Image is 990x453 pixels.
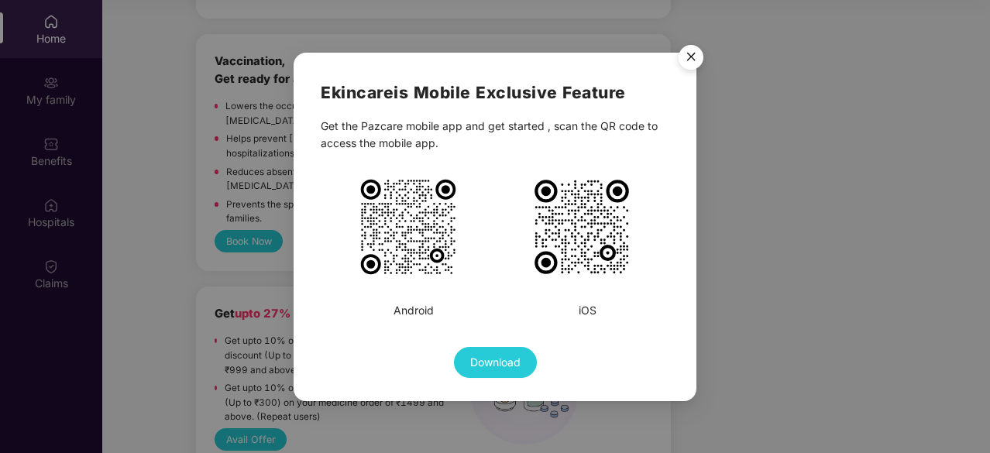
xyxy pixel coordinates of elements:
button: Close [669,38,711,80]
img: svg+xml;base64,PHN2ZyB4bWxucz0iaHR0cDovL3d3dy53My5vcmcvMjAwMC9zdmciIHdpZHRoPSI1NiIgaGVpZ2h0PSI1Ni... [669,38,713,81]
h2: Ekincare is Mobile Exclusive Feature [321,80,669,105]
img: PiA8c3ZnIHdpZHRoPSIxMDIzIiBoZWlnaHQ9IjEwMjMiIHZpZXdCb3g9Ii0xIC0xIDMxIDMxIiB4bWxucz0iaHR0cDovL3d3d... [531,177,632,277]
div: Get the Pazcare mobile app and get started , scan the QR code to access the mobile app. [321,118,669,152]
div: Android [394,302,434,319]
button: Download [454,347,537,378]
span: Download [470,354,521,371]
div: iOS [579,302,596,319]
img: PiA8c3ZnIHdpZHRoPSIxMDE1IiBoZWlnaHQ9IjEwMTUiIHZpZXdCb3g9Ii0xIC0xIDM1IDM1IiB4bWxucz0iaHR0cDovL3d3d... [358,177,459,277]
